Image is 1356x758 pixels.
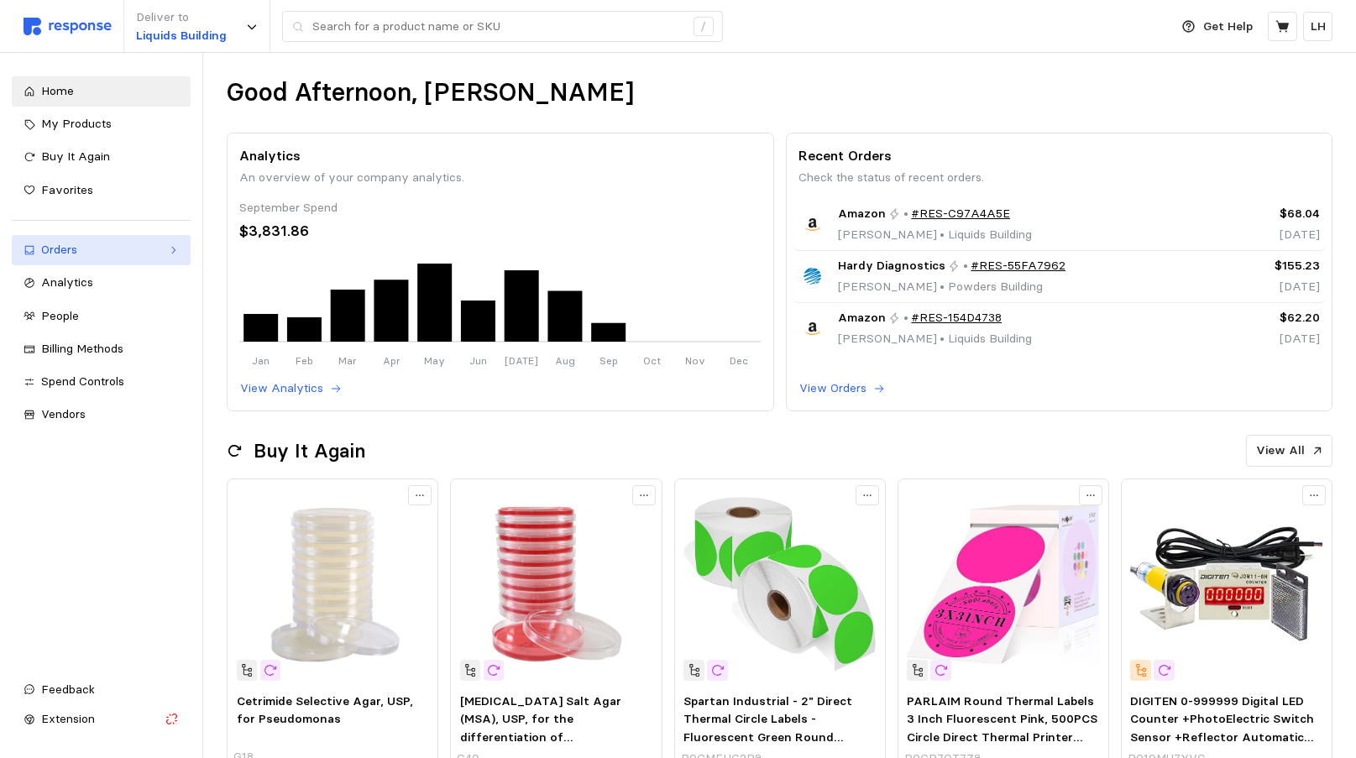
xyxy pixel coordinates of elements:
tspan: Dec [730,354,748,367]
p: An overview of your company analytics. [239,169,761,187]
tspan: Sep [599,354,618,367]
p: Recent Orders [798,145,1320,166]
p: • [963,257,968,275]
span: Favorites [41,182,93,197]
img: Hardy Diagnostics [798,263,826,290]
button: LH [1303,12,1332,41]
span: Amazon [838,309,886,327]
tspan: May [425,354,446,367]
span: My Products [41,116,112,131]
div: Orders [41,241,161,259]
a: Favorites [12,175,191,206]
span: Extension [41,711,95,726]
input: Search for a product name or SKU [312,12,684,42]
p: View Orders [799,379,866,398]
span: Vendors [41,406,86,421]
tspan: Aug [555,354,575,367]
tspan: Jan [253,354,270,367]
p: $68.04 [1198,205,1320,223]
img: 71aqe-VBPxL._AC_SX466_.jpg [907,488,1099,680]
p: • [903,205,908,223]
button: Get Help [1172,11,1263,43]
button: View Orders [798,379,886,399]
p: [DATE] [1198,278,1320,296]
button: View Analytics [239,379,343,399]
span: • [937,279,948,294]
img: g40_1.jpg [460,488,652,680]
img: svg%3e [24,18,112,35]
tspan: Feb [296,354,313,367]
h2: Buy It Again [254,438,365,464]
p: Check the status of recent orders. [798,169,1320,187]
a: #RES-154D4738 [911,309,1002,327]
div: / [694,17,714,37]
p: Liquids Building [136,27,227,45]
tspan: Jun [469,354,487,367]
tspan: Nov [686,354,706,367]
p: [DATE] [1198,330,1320,348]
p: • [903,309,908,327]
p: [PERSON_NAME] Powders Building [838,278,1066,296]
span: Home [41,83,74,98]
a: My Products [12,109,191,139]
img: Amazon [798,315,826,342]
a: Analytics [12,268,191,298]
p: [DATE] [1198,226,1320,244]
span: • [937,227,948,242]
div: $3,831.86 [239,220,761,243]
a: Orders [12,235,191,265]
a: Billing Methods [12,334,191,364]
a: Buy It Again [12,142,191,172]
p: [PERSON_NAME] Liquids Building [838,330,1032,348]
p: $62.20 [1198,309,1320,327]
h1: Good Afternoon, [PERSON_NAME] [227,76,634,109]
img: g18_1.jpg [237,488,429,680]
a: Vendors [12,400,191,430]
button: Extension [12,704,191,734]
tspan: Apr [383,354,401,367]
a: #RES-C97A4A5E [911,205,1010,223]
a: Spend Controls [12,367,191,397]
div: September Spend [239,199,761,217]
tspan: Mar [339,354,358,367]
tspan: Oct [643,354,661,367]
span: • [937,331,948,346]
span: Cetrimide Selective Agar, USP, for Pseudomonas [237,693,413,727]
p: Get Help [1203,18,1253,36]
img: 61Ud4to-LoL._AC_SX679_.jpg [683,488,876,680]
p: [PERSON_NAME] Liquids Building [838,226,1032,244]
span: Analytics [41,274,93,290]
img: Amazon [798,211,826,238]
span: Spend Controls [41,374,124,389]
p: $155.23 [1198,257,1320,275]
span: Hardy Diagnostics [838,257,945,275]
p: LH [1311,18,1326,36]
a: #RES-55FA7962 [971,257,1065,275]
button: Feedback [12,675,191,705]
span: Buy It Again [41,149,110,164]
span: Billing Methods [41,341,123,356]
a: Home [12,76,191,107]
span: People [41,308,79,323]
tspan: [DATE] [505,354,539,367]
img: 61NnDESVL-L._AC_SX679_.jpg [1130,488,1322,680]
span: Amazon [838,205,886,223]
button: View All [1246,435,1332,467]
p: View Analytics [240,379,323,398]
p: View All [1256,442,1305,460]
a: People [12,301,191,332]
p: Analytics [239,145,761,166]
p: Deliver to [136,8,227,27]
span: Feedback [41,682,95,697]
